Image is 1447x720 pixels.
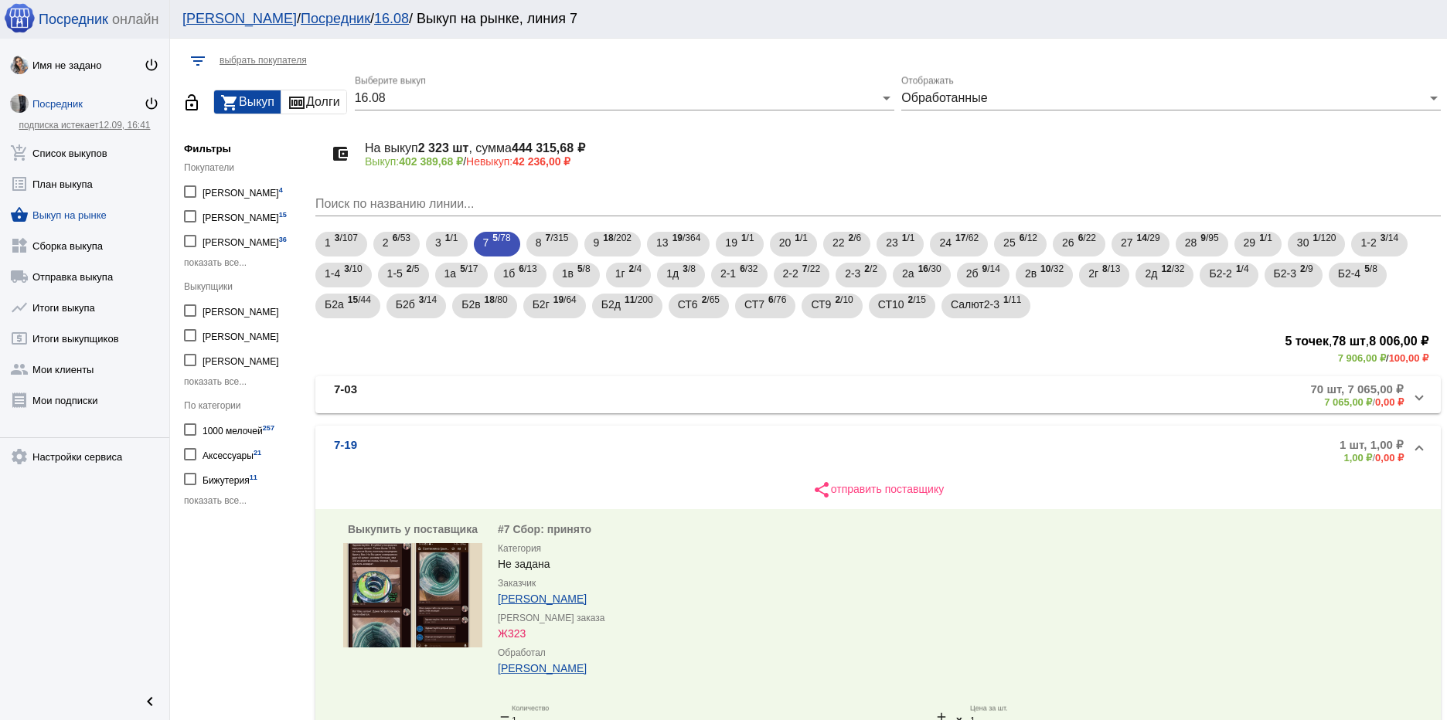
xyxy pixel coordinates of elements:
[902,229,915,260] span: /1
[498,645,1428,661] label: Обработал
[184,400,308,411] div: По категории
[702,294,707,305] b: 2
[545,229,568,260] span: /315
[383,229,389,256] span: 2
[184,495,247,506] span: показать все...
[203,349,279,370] div: [PERSON_NAME]
[533,290,550,318] span: Б2г
[1137,229,1160,260] span: /29
[519,260,536,291] span: /13
[335,233,340,243] b: 3
[399,155,463,168] b: 402 389,68 ₽
[203,419,274,440] div: 1000 мелочей
[485,294,495,305] b: 18
[1040,263,1050,274] b: 10
[982,263,988,274] b: 9
[1078,229,1096,260] span: /22
[1332,335,1365,348] b: 78 шт
[184,143,308,155] h5: Фильтры
[1324,396,1372,408] b: 7 065,00 ₽
[1200,233,1206,243] b: 9
[365,155,463,168] span: Выкуп:
[182,11,297,26] a: [PERSON_NAME]
[445,233,451,243] b: 1
[901,91,987,104] span: Обработанные
[492,233,498,243] b: 5
[418,141,469,155] b: 2 323 шт
[144,96,159,111] mat-icon: power_settings_new
[1338,260,1360,287] span: Б2-4
[10,175,29,193] mat-icon: list_alt
[498,541,1428,556] label: Категория
[835,290,853,322] span: /10
[615,260,625,287] span: 1г
[1364,263,1370,274] b: 5
[387,260,403,287] span: 1-5
[741,229,754,260] span: /1
[666,260,679,287] span: 1д
[492,229,510,260] span: /78
[625,290,653,322] span: /200
[1340,452,1404,464] div: /
[918,260,941,291] span: /30
[1145,260,1157,287] span: 2д
[325,229,331,256] span: 1
[629,260,642,291] span: /4
[1102,260,1120,291] span: /13
[419,290,437,322] span: /14
[250,474,257,481] small: 11
[10,391,29,409] mat-icon: receipt
[214,90,281,114] div: Выкуп
[344,260,362,291] span: /10
[1020,233,1025,243] b: 6
[334,382,357,408] b: 7-03
[908,294,914,305] b: 2
[355,91,386,104] span: 16.08
[768,294,774,305] b: 6
[281,90,346,114] button: Долги
[562,260,574,287] span: 1в
[141,692,159,711] mat-icon: chevron_left
[802,263,808,274] b: 7
[1161,263,1171,274] b: 12
[545,233,550,243] b: 7
[19,120,150,131] a: подписка истекает12.09, 16:41
[1360,229,1376,256] span: 1-2
[315,352,1428,364] div: /
[702,290,720,322] span: /65
[601,290,621,318] span: Б2д
[783,260,798,287] span: 2-2
[1244,229,1256,256] span: 29
[1137,233,1147,243] b: 14
[10,267,29,286] mat-icon: local_shipping
[344,263,349,274] b: 3
[184,257,247,268] span: показать все...
[288,93,306,112] mat-icon: money
[407,263,412,274] b: 2
[1161,260,1184,291] span: /32
[325,260,340,287] span: 1-4
[512,155,570,168] b: 42 236,00 ₽
[577,260,591,291] span: /8
[498,662,587,674] a: [PERSON_NAME]
[279,236,287,243] small: 36
[603,229,632,260] span: /202
[348,290,371,322] span: /44
[1364,260,1377,291] span: /8
[182,11,1419,27] div: / / / Выкуп на рынке, линия 7
[1381,233,1386,243] b: 3
[144,57,159,73] mat-icon: power_settings_new
[629,263,635,274] b: 2
[886,229,898,256] span: 23
[1102,263,1108,274] b: 8
[672,233,683,243] b: 19
[951,290,999,318] span: Салют2-3
[594,229,600,256] span: 9
[315,331,1428,352] h3: , ,
[1003,229,1016,256] span: 25
[396,290,415,318] span: Б2б
[10,298,29,317] mat-icon: show_chart
[348,294,358,305] b: 15
[1185,229,1197,256] span: 28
